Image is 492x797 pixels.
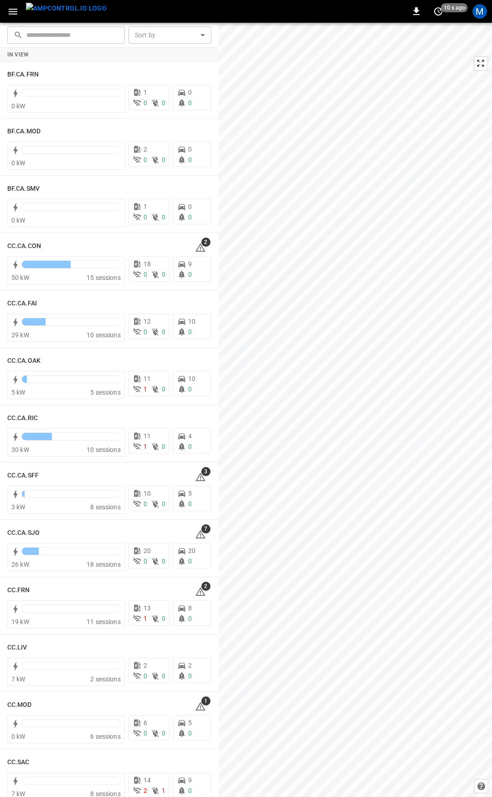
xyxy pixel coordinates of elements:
span: 10 [188,318,195,325]
span: 9 [188,777,192,784]
span: 50 kW [11,274,29,281]
span: 0 [143,500,147,508]
span: 2 [201,238,210,247]
span: 0 [162,615,165,622]
h6: CC.MOD [7,700,32,710]
span: 30 kW [11,446,29,453]
span: 0 [188,203,192,210]
span: 0 [188,271,192,278]
span: 0 [143,672,147,680]
span: 10 s ago [441,3,468,12]
span: 2 [143,146,147,153]
span: 2 [143,787,147,794]
span: 0 [162,672,165,680]
h6: CC.LIV [7,643,27,653]
span: 0 kW [11,733,26,740]
span: 5 [188,719,192,726]
span: 20 [188,547,195,554]
span: 0 [188,500,192,508]
span: 0 [162,500,165,508]
span: 11 [143,432,151,440]
span: 29 kW [11,331,29,339]
span: 19 kW [11,618,29,625]
span: 3 kW [11,503,26,511]
span: 0 [188,89,192,96]
span: 1 [143,386,147,393]
span: 26 kW [11,561,29,568]
h6: CC.CA.SFF [7,471,39,481]
span: 8 [188,604,192,612]
span: 0 [188,146,192,153]
span: 7 [201,524,210,533]
span: 0 [188,615,192,622]
span: 0 [188,787,192,794]
span: 18 sessions [87,561,121,568]
span: 0 [162,328,165,335]
span: 2 sessions [90,675,121,683]
span: 5 [188,490,192,497]
span: 1 [143,89,147,96]
span: 0 [188,443,192,450]
span: 0 [143,558,147,565]
span: 1 [201,696,210,706]
span: 6 sessions [90,733,121,740]
span: 0 [143,156,147,163]
span: 0 kW [11,159,26,167]
h6: BF.CA.SMV [7,184,40,194]
h6: CC.FRN [7,585,30,595]
span: 18 [143,260,151,268]
span: 12 [143,318,151,325]
span: 20 [143,547,151,554]
span: 0 [188,99,192,107]
span: 0 [143,328,147,335]
span: 13 [143,604,151,612]
span: 0 [188,672,192,680]
span: 0 [162,730,165,737]
span: 15 sessions [87,274,121,281]
span: 1 [143,443,147,450]
span: 0 [188,213,192,221]
span: 0 [143,99,147,107]
span: 2 [188,662,192,669]
h6: BF.CA.MOD [7,127,41,137]
span: 0 [162,156,165,163]
span: 1 [162,787,165,794]
canvas: Map [219,23,492,797]
span: 0 [143,213,147,221]
strong: In View [7,51,29,58]
span: 10 sessions [87,331,121,339]
span: 7 kW [11,675,26,683]
span: 8 sessions [90,503,121,511]
span: 0 [188,730,192,737]
span: 5 kW [11,389,26,396]
h6: CC.CA.FAI [7,299,37,309]
span: 14 [143,777,151,784]
span: 2 [143,662,147,669]
span: 6 [143,719,147,726]
span: 3 [201,467,210,476]
span: 9 [188,260,192,268]
span: 10 sessions [87,446,121,453]
h6: CC.CA.OAK [7,356,41,366]
button: set refresh interval [431,4,446,19]
h6: BF.CA.FRN [7,70,39,80]
div: profile-icon [472,4,487,19]
span: 0 kW [11,102,26,110]
span: 0 [162,443,165,450]
span: 0 [162,99,165,107]
span: 11 sessions [87,618,121,625]
span: 10 [143,490,151,497]
span: 1 [143,615,147,622]
span: 0 [188,328,192,335]
span: 2 [201,582,210,591]
span: 0 kW [11,217,26,224]
h6: CC.CA.CON [7,241,41,251]
span: 0 [188,156,192,163]
span: 0 [162,271,165,278]
span: 0 [143,730,147,737]
span: 0 [188,386,192,393]
span: 0 [162,558,165,565]
h6: CC.SAC [7,757,30,767]
span: 4 [188,432,192,440]
span: 0 [162,213,165,221]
